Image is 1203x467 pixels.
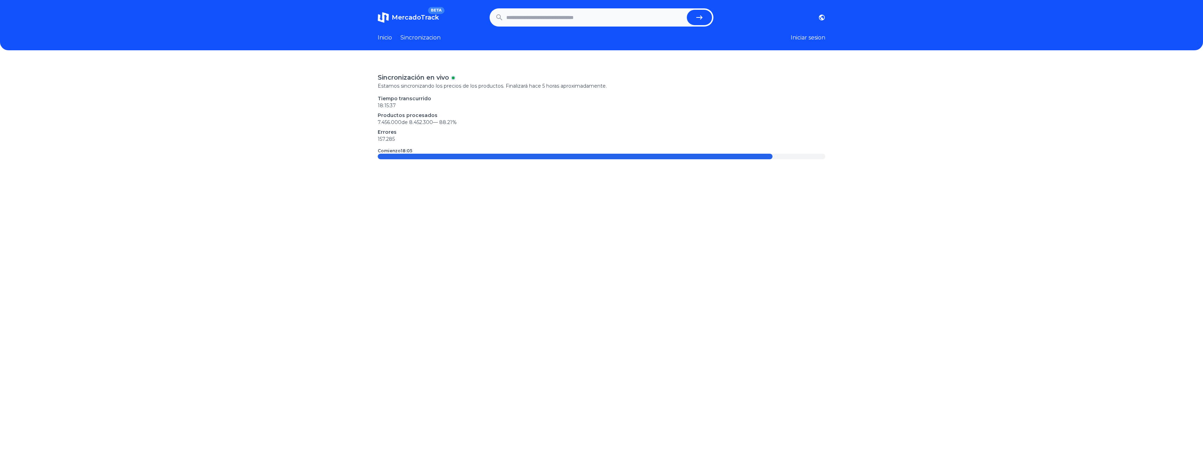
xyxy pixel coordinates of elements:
button: Iniciar sesion [791,34,825,42]
time: 18:05 [401,148,412,153]
span: 88.21 % [439,119,457,125]
p: Sincronización en vivo [378,73,449,82]
p: Comienzo [378,148,412,154]
time: 18:15:37 [378,102,396,109]
p: Tiempo transcurrido [378,95,825,102]
p: Estamos sincronizando los precios de los productos. Finalizará hace 5 horas aproximadamente. [378,82,825,89]
span: MercadoTrack [392,14,439,21]
p: 157.285 [378,136,825,143]
img: MercadoTrack [378,12,389,23]
a: MercadoTrackBETA [378,12,439,23]
a: Inicio [378,34,392,42]
p: Productos procesados [378,112,825,119]
p: 7.456.000 de 8.452.300 — [378,119,825,126]
a: Sincronizacion [400,34,441,42]
span: BETA [428,7,444,14]
p: Errores [378,129,825,136]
